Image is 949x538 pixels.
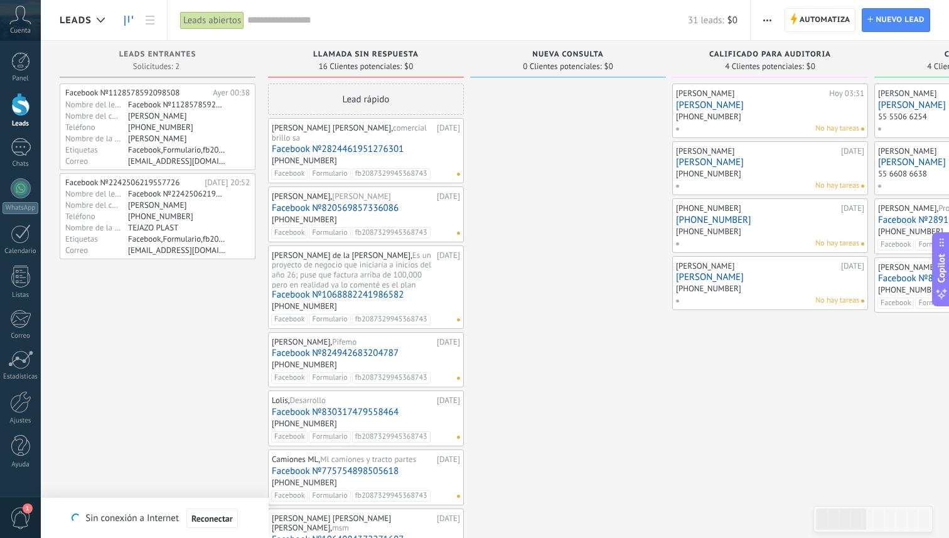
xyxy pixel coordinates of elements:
div: Calificado para auditoria [678,50,862,61]
span: Facebook [271,431,308,443]
div: Calendario [3,247,39,256]
span: fb2087329945368743 [352,431,431,443]
span: No hay nada asignado [457,436,460,439]
span: No hay nada asignado [861,185,864,188]
div: Camiones ML, [272,455,434,465]
span: 1 [23,503,33,514]
span: 16 Clientes potenciales: [319,63,402,70]
div: [PHONE_NUMBER] [676,203,838,213]
div: [PERSON_NAME], [272,191,434,202]
span: [PERSON_NAME] [332,191,390,202]
a: Facebook №824942683204787 [272,348,460,358]
span: No hay tareas [815,123,859,134]
a: Nuevo lead [862,8,930,32]
div: Lead rápido [268,83,464,115]
div: Hoy 03:31 [829,89,864,99]
span: No hay nada asignado [457,377,460,380]
div: WhatsApp [3,202,38,214]
div: small_gobling_182@hotmail.com [128,156,225,166]
span: No hay tareas [815,238,859,249]
button: Más [758,8,776,32]
span: Facebook [271,372,308,384]
span: Calificado para auditoria [709,50,831,59]
a: Automatiza [785,8,856,32]
div: Leads abiertos [180,11,244,30]
div: TEJAZO PLAST [128,222,225,232]
div: 55 5506 6254 [878,111,927,122]
div: 55 6608 6638 [878,168,927,179]
div: [DATE] [841,203,864,213]
div: [PHONE_NUMBER] [272,214,337,225]
div: Facebook №2242506219557726 [128,188,225,198]
span: Solicitudes: 2 [133,63,180,70]
span: Cuenta [10,27,31,35]
span: No hay tareas [815,295,859,306]
span: Formulario [309,372,350,384]
span: Nueva consulta [532,50,603,59]
div: [DATE] [437,395,460,406]
a: Lista [139,8,161,33]
a: Facebook №1068882241986582 [272,289,460,300]
a: Facebook №2824461951276301 [272,144,460,154]
div: Etiquetas [65,144,128,154]
span: Automatiza [800,9,850,31]
span: msm [332,522,349,533]
div: [DATE] [437,123,460,143]
div: [PHONE_NUMBER] [272,301,337,311]
div: Nombre del lead [65,99,128,109]
span: Leads [60,14,92,26]
span: fb2087329945368743 [352,490,431,502]
a: Facebook №775754898505618 [272,466,460,476]
div: [PHONE_NUMBER] [272,477,337,488]
div: [PHONE_NUMBER] [676,226,741,237]
div: [PHONE_NUMBER] [676,283,741,294]
span: No hay nada asignado [457,495,460,498]
div: [DATE] [841,261,864,271]
a: [PHONE_NUMBER] [676,215,864,225]
div: Sin conexión a Internet [72,508,237,529]
a: [PERSON_NAME] [676,157,864,168]
div: Llamada sin respuesta [274,50,458,61]
div: Facebook,Formulario,fb2087329945368743 [128,234,225,244]
span: fb2087329945368743 [352,227,431,239]
button: Reconectar [186,508,238,529]
div: Francisco Hernandez Camacho [128,110,225,121]
div: [PHONE_NUMBER] [676,168,741,179]
span: fb2087329945368743 [352,372,431,384]
div: [PHONE_NUMBER] [272,359,337,370]
span: Facebook [271,314,308,325]
span: Formulario [309,227,350,239]
span: 4 Clientes potenciales: [725,63,803,70]
div: [PERSON_NAME] [676,261,838,271]
span: No hay nada asignado [457,318,460,321]
div: Listas [3,291,39,299]
div: [PHONE_NUMBER] [676,111,741,122]
div: [PHONE_NUMBER] [272,155,337,166]
span: Formulario [309,431,350,443]
div: +522222650828 [128,122,225,132]
div: [DATE] [437,250,460,288]
div: Correo [65,245,128,255]
div: Facebook №1128578592098508 [65,88,208,98]
span: 0 Clientes potenciales: [523,63,601,70]
span: Ml camiones y tracto partes [320,454,416,465]
span: Desarrollo [290,395,326,406]
span: No hay nada asignado [861,242,864,245]
span: Copilot [935,254,948,282]
a: Leads [118,8,139,33]
div: Etiquetas [65,234,128,244]
div: Facebook №1128578592098508 [128,99,225,109]
a: Facebook №820569857336086 [272,203,460,213]
div: [PERSON_NAME] [676,89,826,99]
div: Leads [3,120,39,128]
div: [DATE] [437,455,460,465]
div: [PERSON_NAME] de la [PERSON_NAME], [272,250,434,288]
div: Nombre de la compañía [65,133,128,143]
div: [PHONE_NUMBER] [878,226,943,237]
span: Facebook [271,490,308,502]
div: [PERSON_NAME] [PERSON_NAME], [272,123,434,143]
div: Torres Alejandro [128,200,225,210]
span: $0 [604,63,613,70]
span: No hay nada asignado [861,127,864,131]
div: Nombre del contacto [65,110,128,121]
